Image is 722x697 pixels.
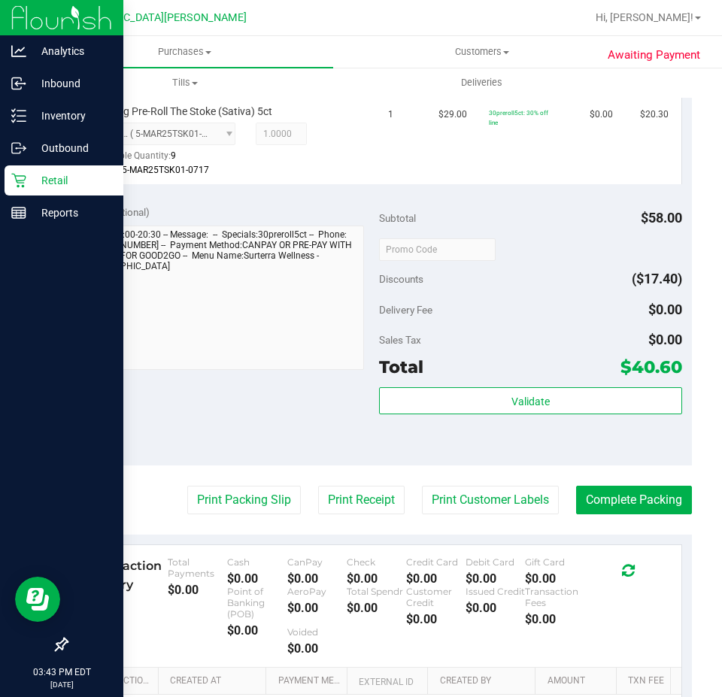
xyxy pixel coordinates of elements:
span: 30preroll5ct: 30% off line [489,109,548,126]
div: Issued Credit [466,586,525,597]
inline-svg: Inbound [11,76,26,91]
iframe: Resource center [15,577,60,622]
div: Transaction Fees [525,586,584,608]
div: Gift Card [525,556,584,568]
div: Total Spendr [347,586,406,597]
div: Voided [287,626,347,638]
div: Check [347,556,406,568]
p: Inventory [26,107,117,125]
p: Retail [26,171,117,189]
p: [DATE] [7,679,117,690]
div: $0.00 [466,571,525,586]
span: 9 [171,150,176,161]
a: Purchases [36,36,333,68]
span: ($17.40) [632,271,682,286]
p: Analytics [26,42,117,60]
div: $0.00 [466,601,525,615]
button: Print Customer Labels [422,486,559,514]
span: $0.00 [648,302,682,317]
inline-svg: Reports [11,205,26,220]
button: Print Receipt [318,486,405,514]
inline-svg: Inventory [11,108,26,123]
div: $0.00 [347,571,406,586]
div: CanPay [287,556,347,568]
span: FT 0.5g Pre-Roll The Stoke (Sativa) 5ct [94,105,272,119]
a: Tills [36,67,333,98]
p: Reports [26,204,117,222]
a: Payment Method [278,675,341,687]
div: $0.00 [227,571,287,586]
a: Customers [333,36,630,68]
p: 03:43 PM EDT [7,665,117,679]
span: Hi, [PERSON_NAME]! [596,11,693,23]
div: $0.00 [525,612,584,626]
a: Created By [440,675,530,687]
span: Sales Tax [379,334,421,346]
div: $0.00 [168,583,227,597]
div: Total Payments [168,556,227,579]
a: Created At [170,675,260,687]
div: $0.00 [227,623,287,638]
div: $0.00 [287,641,347,656]
span: Customers [334,45,629,59]
span: Validate [511,395,550,408]
span: Subtotal [379,212,416,224]
div: $0.00 [347,601,406,615]
span: [GEOGRAPHIC_DATA][PERSON_NAME] [61,11,247,24]
p: Outbound [26,139,117,157]
div: $0.00 [406,571,466,586]
span: Discounts [379,265,423,292]
div: Credit Card [406,556,466,568]
inline-svg: Analytics [11,44,26,59]
a: Deliveries [333,67,630,98]
span: $0.00 [590,108,613,122]
inline-svg: Retail [11,173,26,188]
span: Delivery Fee [379,304,432,316]
span: Purchases [36,45,333,59]
div: Cash [227,556,287,568]
span: $40.60 [620,356,682,377]
a: Amount [548,675,611,687]
div: Available Quantity: [94,145,243,174]
div: $0.00 [525,571,584,586]
span: Total [379,356,423,377]
div: Customer Credit [406,586,466,608]
div: Debit Card [466,556,525,568]
div: AeroPay [287,586,347,597]
span: $0.00 [648,332,682,347]
a: Txn Fee [628,675,664,687]
div: $0.00 [287,601,347,615]
button: Validate [379,387,682,414]
div: $0.00 [287,571,347,586]
span: Tills [37,76,332,89]
div: $0.00 [406,612,466,626]
span: $20.30 [640,108,669,122]
span: $58.00 [641,210,682,226]
div: Point of Banking (POB) [227,586,287,620]
span: 5-MAR25TSK01-0717 [122,165,209,175]
button: Print Packing Slip [187,486,301,514]
th: External ID [347,668,427,695]
inline-svg: Outbound [11,141,26,156]
span: Awaiting Payment [608,47,700,64]
span: Deliveries [441,76,523,89]
input: Promo Code [379,238,496,261]
button: Complete Packing [576,486,692,514]
p: Inbound [26,74,117,92]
